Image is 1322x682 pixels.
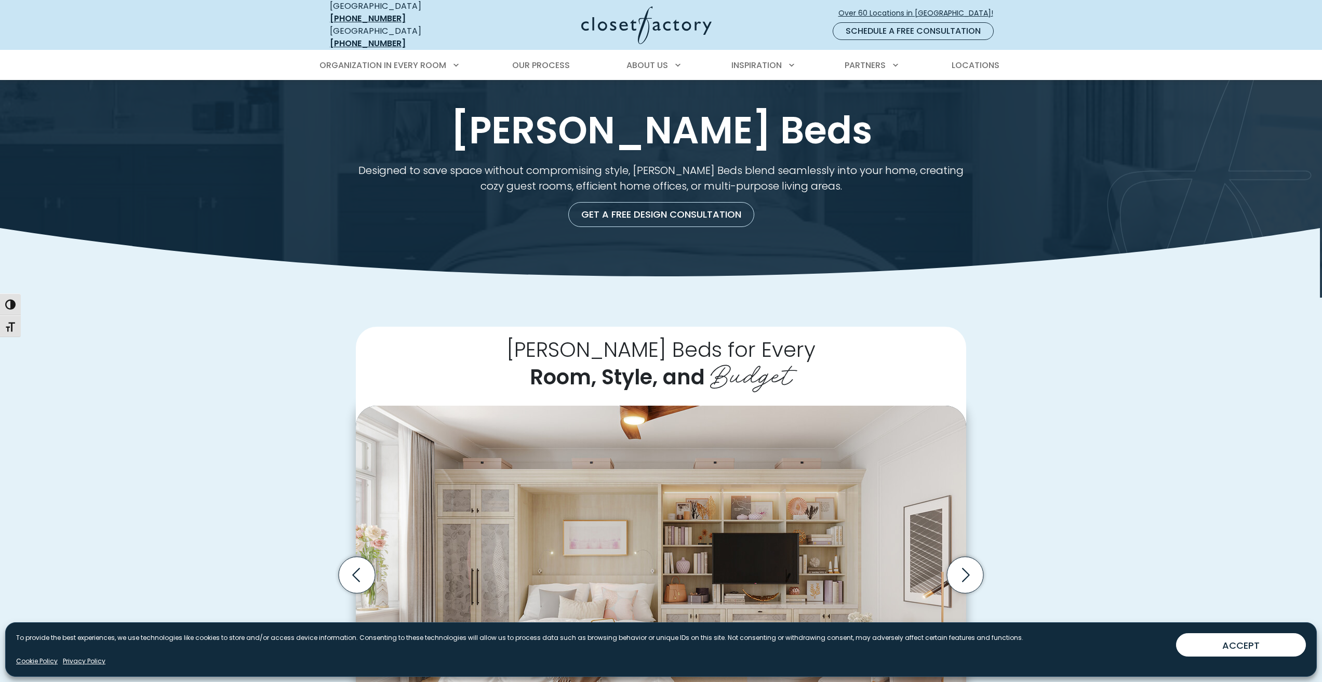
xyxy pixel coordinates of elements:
[833,22,994,40] a: Schedule a Free Consultation
[506,335,816,364] span: [PERSON_NAME] Beds for Every
[63,657,105,666] a: Privacy Policy
[328,111,995,150] h1: [PERSON_NAME] Beds
[330,25,480,50] div: [GEOGRAPHIC_DATA]
[626,59,668,71] span: About Us
[530,363,705,392] span: Room, Style, and
[838,4,1002,22] a: Over 60 Locations in [GEOGRAPHIC_DATA]!
[319,59,446,71] span: Organization in Every Room
[731,59,782,71] span: Inspiration
[512,59,570,71] span: Our Process
[581,6,712,44] img: Closet Factory Logo
[330,12,406,24] a: [PHONE_NUMBER]
[952,59,999,71] span: Locations
[312,51,1010,80] nav: Primary Menu
[943,553,987,597] button: Next slide
[16,657,58,666] a: Cookie Policy
[710,352,792,393] span: Budget
[845,59,886,71] span: Partners
[838,8,1001,19] span: Over 60 Locations in [GEOGRAPHIC_DATA]!
[568,202,754,227] a: Get a Free Design Consultation
[330,37,406,49] a: [PHONE_NUMBER]
[16,633,1023,643] p: To provide the best experiences, we use technologies like cookies to store and/or access device i...
[335,553,379,597] button: Previous slide
[1176,633,1306,657] button: ACCEPT
[356,163,966,194] p: Designed to save space without compromising style, [PERSON_NAME] Beds blend seamlessly into your ...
